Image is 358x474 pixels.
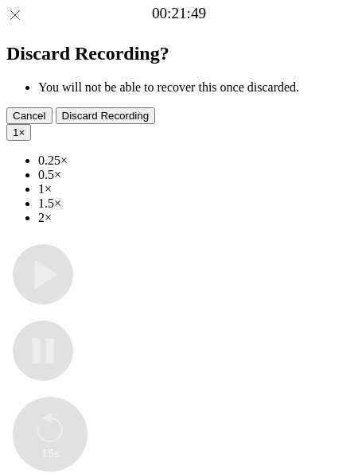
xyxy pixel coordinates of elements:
[38,211,352,225] li: 2×
[6,107,53,124] button: Cancel
[13,126,18,138] span: 1
[38,168,352,182] li: 0.5×
[38,153,352,168] li: 0.25×
[6,124,31,141] button: 1×
[6,43,352,64] h2: Discard Recording?
[38,196,352,211] li: 1.5×
[56,107,156,124] button: Discard Recording
[38,80,352,95] li: You will not be able to recover this once discarded.
[152,5,206,22] a: 00:21:49
[38,182,352,196] li: 1×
